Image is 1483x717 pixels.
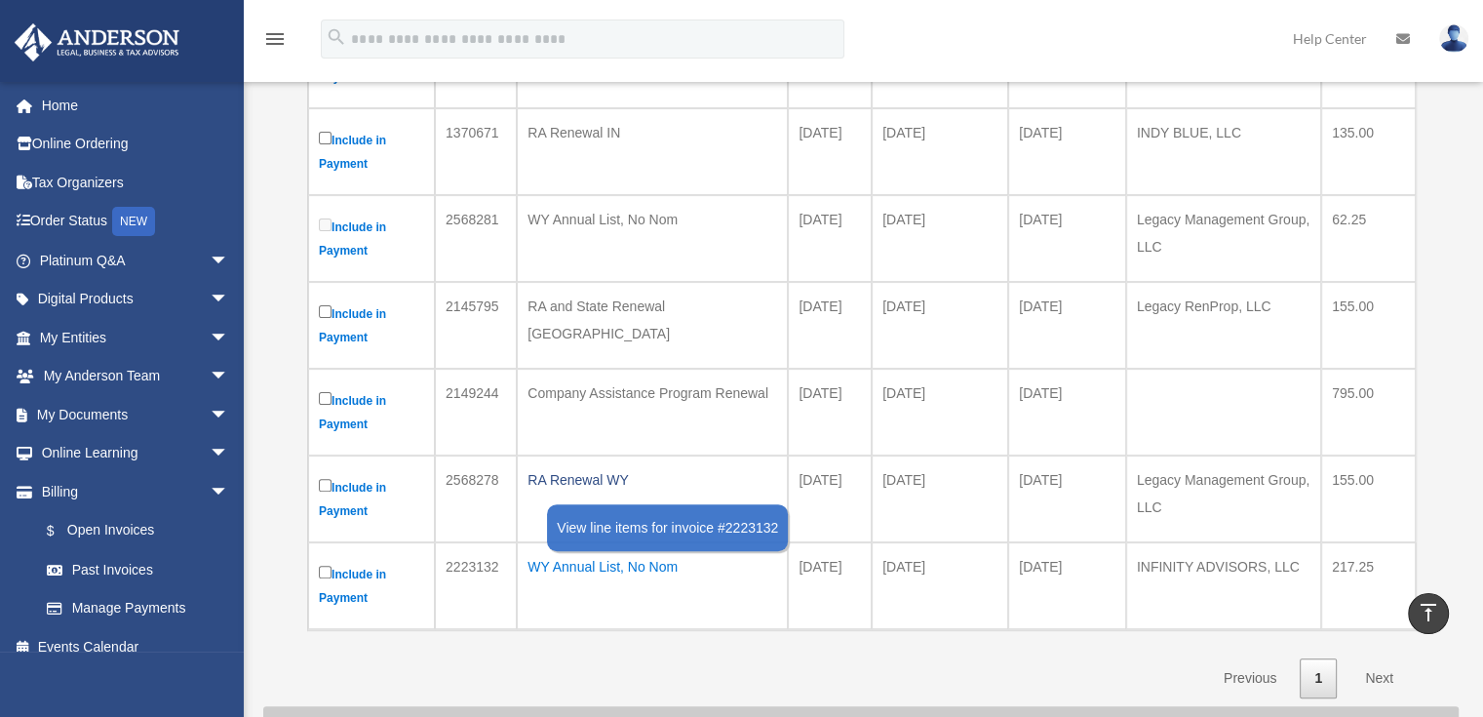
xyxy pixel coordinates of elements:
a: My Entitiesarrow_drop_down [14,318,258,357]
a: My Documentsarrow_drop_down [14,395,258,434]
td: [DATE] [872,282,1008,369]
td: [DATE] [872,108,1008,195]
td: 135.00 [1321,108,1416,195]
td: 795.00 [1321,369,1416,456]
td: [DATE] [1008,369,1126,456]
label: Include in Payment [319,475,424,523]
div: RA Renewal WY [527,466,777,494]
a: Platinum Q&Aarrow_drop_down [14,241,258,280]
span: $ [58,519,67,543]
td: [DATE] [872,542,1008,629]
td: 155.00 [1321,282,1416,369]
a: Past Invoices [27,550,249,589]
span: arrow_drop_down [210,280,249,320]
td: 2145795 [435,282,517,369]
a: My Anderson Teamarrow_drop_down [14,357,258,396]
td: 2149244 [435,369,517,456]
td: [DATE] [788,195,872,282]
div: NEW [112,207,155,236]
a: $Open Invoices [27,511,239,551]
td: [DATE] [788,542,872,629]
label: Include in Payment [319,215,424,262]
td: 2223132 [435,542,517,629]
td: [DATE] [788,456,872,542]
td: 1370671 [435,108,517,195]
label: Include in Payment [319,301,424,349]
td: [DATE] [872,369,1008,456]
div: Company Assistance Program Renewal [527,379,777,407]
a: Manage Payments [27,589,249,628]
i: menu [263,27,287,51]
span: arrow_drop_down [210,395,249,435]
td: [DATE] [1008,195,1126,282]
label: Include in Payment [319,388,424,436]
input: Include in Payment [319,479,332,492]
span: arrow_drop_down [210,434,249,474]
a: Online Ordering [14,125,258,164]
td: [DATE] [788,369,872,456]
a: Digital Productsarrow_drop_down [14,280,258,319]
a: Home [14,86,258,125]
td: 2568278 [435,456,517,542]
input: Include in Payment [319,132,332,144]
td: INDY BLUE, LLC [1126,108,1321,195]
span: arrow_drop_down [210,357,249,397]
div: WY Annual List, No Nom [527,206,777,233]
div: RA and State Renewal [GEOGRAPHIC_DATA] [527,293,777,347]
td: 2568281 [435,195,517,282]
input: Include in Payment [319,392,332,405]
td: Legacy Management Group, LLC [1126,195,1321,282]
td: Legacy RenProp, LLC [1126,282,1321,369]
img: User Pic [1439,24,1468,53]
a: Billingarrow_drop_down [14,472,249,511]
td: [DATE] [788,282,872,369]
td: [DATE] [788,108,872,195]
a: Events Calendar [14,627,258,666]
span: arrow_drop_down [210,472,249,512]
input: Include in Payment [319,219,332,231]
input: Include in Payment [319,305,332,318]
td: 217.25 [1321,542,1416,629]
td: INFINITY ADVISORS, LLC [1126,542,1321,629]
img: Anderson Advisors Platinum Portal [9,23,185,61]
a: menu [263,34,287,51]
a: vertical_align_top [1408,593,1449,634]
a: Online Learningarrow_drop_down [14,434,258,473]
td: 62.25 [1321,195,1416,282]
input: Include in Payment [319,566,332,578]
span: arrow_drop_down [210,318,249,358]
td: [DATE] [1008,282,1126,369]
td: [DATE] [1008,456,1126,542]
i: vertical_align_top [1417,601,1440,624]
td: 155.00 [1321,456,1416,542]
td: [DATE] [872,195,1008,282]
div: WY Annual List, No Nom [527,553,777,580]
i: search [326,26,347,48]
td: [DATE] [1008,542,1126,629]
label: Include in Payment [319,562,424,610]
td: Legacy Management Group, LLC [1126,456,1321,542]
td: [DATE] [872,456,1008,542]
a: Order StatusNEW [14,202,258,242]
a: Tax Organizers [14,163,258,202]
span: arrow_drop_down [210,241,249,281]
div: RA Renewal IN [527,119,777,146]
a: Previous [1209,658,1291,698]
label: Include in Payment [319,128,424,176]
td: [DATE] [1008,108,1126,195]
